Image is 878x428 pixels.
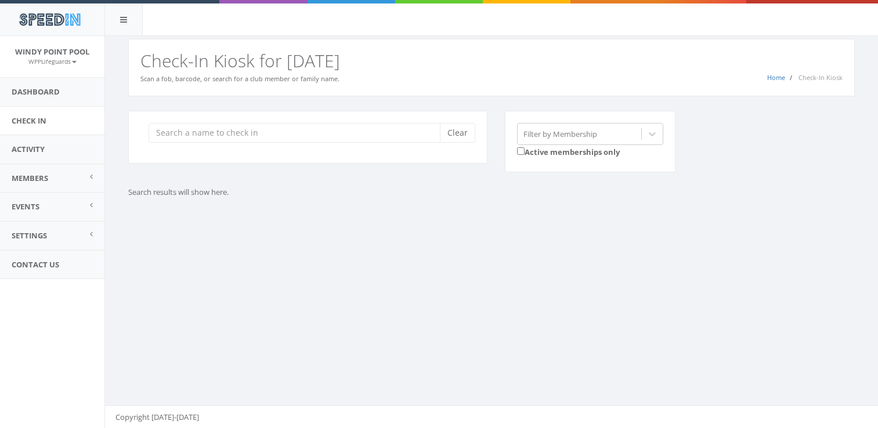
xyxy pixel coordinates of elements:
span: Members [12,173,48,183]
span: Settings [12,230,47,241]
p: Search results will show here. [128,187,668,198]
small: Scan a fob, barcode, or search for a club member or family name. [140,74,339,83]
label: Active memberships only [517,145,620,158]
span: Windy Point Pool [15,46,89,57]
img: speedin_logo.png [13,9,86,30]
h2: Check-In Kiosk for [DATE] [140,51,843,70]
span: Events [12,201,39,212]
input: Active memberships only [517,147,525,155]
div: Filter by Membership [523,128,597,139]
button: Clear [440,123,475,143]
small: WPPLifeguards [28,57,77,66]
span: Check-In Kiosk [798,73,843,82]
a: WPPLifeguards [28,56,77,66]
input: Search a name to check in [149,123,449,143]
span: Contact Us [12,259,59,270]
a: Home [767,73,785,82]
